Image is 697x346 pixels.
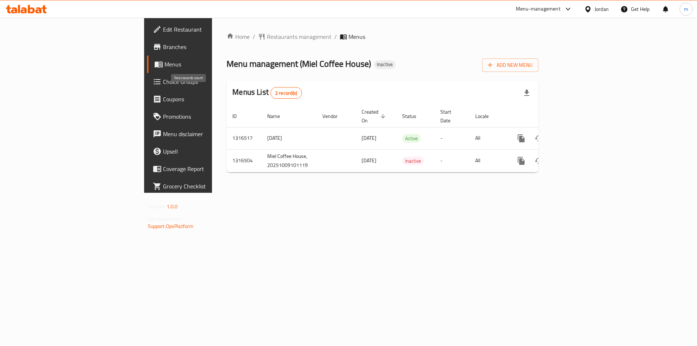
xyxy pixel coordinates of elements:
span: Active [402,134,421,143]
span: Restaurants management [267,32,331,41]
a: Choice Groups [147,73,261,90]
span: Promotions [163,112,255,121]
td: All [469,149,507,172]
span: Upsell [163,147,255,156]
a: Coupons [147,90,261,108]
span: Status [402,112,426,121]
span: Choice Groups [163,77,255,86]
span: Menus [348,32,365,41]
td: All [469,127,507,149]
a: Menus [147,56,261,73]
span: Name [267,112,289,121]
a: Edit Restaurant [147,21,261,38]
span: Menu management ( Miel Coffee House ) [227,56,371,72]
span: ID [232,112,246,121]
td: Miel Coffee House, 20251009101119 [261,149,317,172]
a: Coverage Report [147,160,261,178]
span: 1.0.0 [167,202,178,211]
h2: Menus List [232,87,302,99]
a: Grocery Checklist [147,178,261,195]
span: m [684,5,688,13]
button: Add New Menu [482,58,538,72]
span: Version: [148,202,166,211]
div: Jordan [595,5,609,13]
button: Change Status [530,130,547,147]
span: Menu disclaimer [163,130,255,138]
span: Coupons [163,95,255,103]
button: Change Status [530,152,547,170]
span: Get support on: [148,214,181,224]
td: - [435,127,469,149]
span: Add New Menu [488,61,533,70]
a: Menu disclaimer [147,125,261,143]
span: [DATE] [362,156,376,165]
div: Export file [518,84,535,102]
span: 2 record(s) [271,90,302,97]
span: Inactive [374,61,396,68]
span: Coverage Report [163,164,255,173]
th: Actions [507,105,588,127]
span: Grocery Checklist [163,182,255,191]
span: Locale [475,112,498,121]
a: Support.OpsPlatform [148,221,194,231]
a: Branches [147,38,261,56]
span: Edit Restaurant [163,25,255,34]
span: Created On [362,107,388,125]
span: Start Date [440,107,461,125]
button: more [513,130,530,147]
span: Menus [164,60,255,69]
span: Vendor [322,112,347,121]
li: / [334,32,337,41]
div: Menu-management [516,5,561,13]
a: Restaurants management [258,32,331,41]
div: Inactive [374,60,396,69]
a: Promotions [147,108,261,125]
span: Branches [163,42,255,51]
nav: breadcrumb [227,32,538,41]
span: [DATE] [362,133,376,143]
span: Inactive [402,157,424,165]
td: - [435,149,469,172]
button: more [513,152,530,170]
a: Upsell [147,143,261,160]
td: [DATE] [261,127,317,149]
table: enhanced table [227,105,588,172]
